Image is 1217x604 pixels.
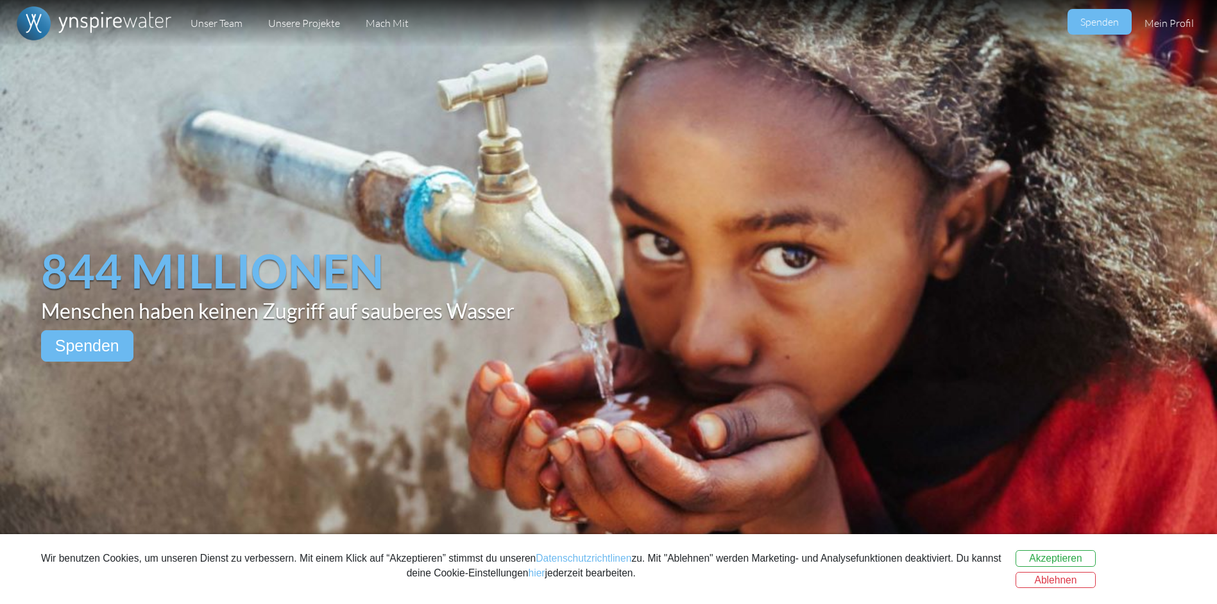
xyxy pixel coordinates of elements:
span: Menschen haben keinen Zugriff auf sauberes Wasser [41,299,1217,323]
button: Ablehnen [1016,572,1096,589]
span: 844 MILLIONEN [41,243,384,298]
a: Spenden [1068,9,1132,35]
div: Wir benutzen Cookies, um unseren Dienst zu verbessern. Mit einem Klick auf “Akzeptieren” stimmst ... [40,551,1002,581]
button: Akzeptieren [1016,550,1096,567]
a: Datenschutzrichtlinen [536,553,631,564]
a: Spenden [41,330,133,362]
a: hier [529,567,545,578]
